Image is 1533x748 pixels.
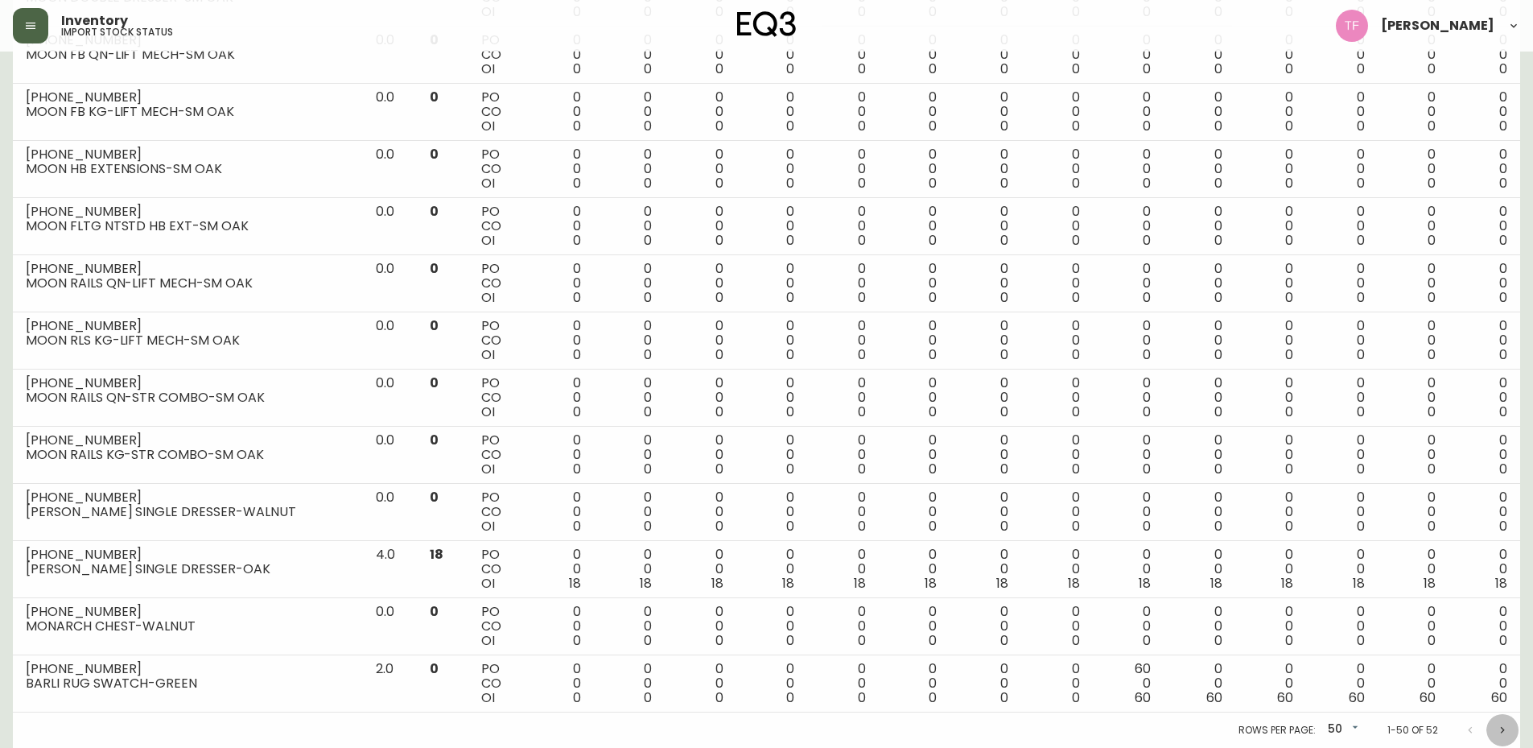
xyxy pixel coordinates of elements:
[1034,376,1080,419] div: 0 0
[1319,319,1365,362] div: 0 0
[644,345,652,364] span: 0
[715,403,723,421] span: 0
[481,33,509,76] div: PO CO
[430,488,439,506] span: 0
[1143,403,1151,421] span: 0
[1072,403,1080,421] span: 0
[644,231,652,250] span: 0
[1428,60,1436,78] span: 0
[749,33,795,76] div: 0 0
[1034,319,1080,362] div: 0 0
[1000,174,1008,192] span: 0
[1072,60,1080,78] span: 0
[1499,345,1507,364] span: 0
[858,288,866,307] span: 0
[1000,345,1008,364] span: 0
[363,370,416,427] td: 0.0
[481,517,495,535] span: OI
[1461,376,1507,419] div: 0 0
[573,517,581,535] span: 0
[858,345,866,364] span: 0
[1214,231,1222,250] span: 0
[644,60,652,78] span: 0
[1214,174,1222,192] span: 0
[820,490,866,534] div: 0 0
[749,433,795,477] div: 0 0
[573,174,581,192] span: 0
[481,147,509,191] div: PO CO
[1391,433,1436,477] div: 0 0
[749,376,795,419] div: 0 0
[749,147,795,191] div: 0 0
[1499,460,1507,478] span: 0
[1105,262,1151,305] div: 0 0
[929,60,937,78] span: 0
[1428,288,1436,307] span: 0
[535,433,581,477] div: 0 0
[820,90,866,134] div: 0 0
[1285,231,1293,250] span: 0
[1214,460,1222,478] span: 0
[1391,33,1436,76] div: 0 0
[820,376,866,419] div: 0 0
[1000,288,1008,307] span: 0
[1177,376,1222,419] div: 0 0
[1248,262,1294,305] div: 0 0
[786,460,794,478] span: 0
[1461,147,1507,191] div: 0 0
[1000,231,1008,250] span: 0
[820,33,866,76] div: 0 0
[1072,460,1080,478] span: 0
[1000,460,1008,478] span: 0
[858,231,866,250] span: 0
[26,276,350,291] div: MOON RAILS QN-LIFT MECH-SM OAK
[481,376,509,419] div: PO CO
[363,141,416,198] td: 0.0
[1319,33,1365,76] div: 0 0
[1248,147,1294,191] div: 0 0
[644,288,652,307] span: 0
[1214,117,1222,135] span: 0
[1214,60,1222,78] span: 0
[678,147,723,191] div: 0 0
[644,117,652,135] span: 0
[1499,174,1507,192] span: 0
[929,460,937,478] span: 0
[430,88,439,106] span: 0
[481,460,495,478] span: OI
[1285,403,1293,421] span: 0
[573,231,581,250] span: 0
[1034,147,1080,191] div: 0 0
[644,517,652,535] span: 0
[1336,10,1368,42] img: 509424b058aae2bad57fee408324c33f
[1319,433,1365,477] div: 0 0
[1357,60,1365,78] span: 0
[1177,205,1222,248] div: 0 0
[715,117,723,135] span: 0
[1391,376,1436,419] div: 0 0
[715,345,723,364] span: 0
[1034,33,1080,76] div: 0 0
[1177,490,1222,534] div: 0 0
[430,145,439,163] span: 0
[26,262,350,276] div: [PHONE_NUMBER]
[607,376,653,419] div: 0 0
[892,376,938,419] div: 0 0
[1105,205,1151,248] div: 0 0
[607,262,653,305] div: 0 0
[481,60,495,78] span: OI
[1105,33,1151,76] div: 0 0
[1499,288,1507,307] span: 0
[26,147,350,162] div: [PHONE_NUMBER]
[644,174,652,192] span: 0
[1357,345,1365,364] span: 0
[678,490,723,534] div: 0 0
[1214,345,1222,364] span: 0
[26,391,350,405] div: MOON RAILS QN-STR COMBO-SM OAK
[1428,345,1436,364] span: 0
[1319,147,1365,191] div: 0 0
[363,484,416,541] td: 0.0
[535,319,581,362] div: 0 0
[1248,90,1294,134] div: 0 0
[26,48,350,62] div: MOON FB QN-LIFT MECH-SM OAK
